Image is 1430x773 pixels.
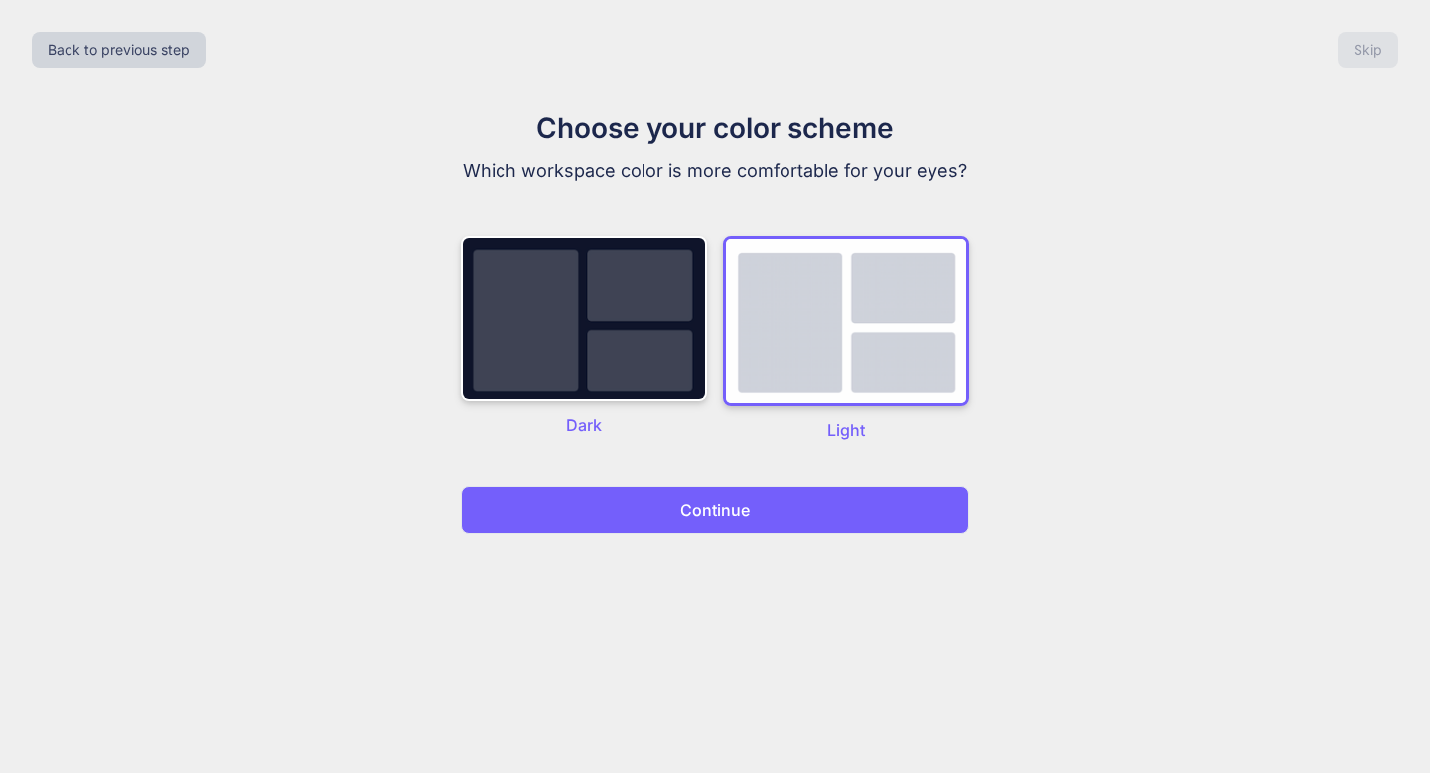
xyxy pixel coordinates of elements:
[461,413,707,437] p: Dark
[381,157,1049,185] p: Which workspace color is more comfortable for your eyes?
[461,486,969,534] button: Continue
[381,107,1049,149] h1: Choose your color scheme
[680,498,750,522] p: Continue
[32,32,206,68] button: Back to previous step
[723,236,969,406] img: dark
[1338,32,1398,68] button: Skip
[723,418,969,442] p: Light
[461,236,707,401] img: dark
